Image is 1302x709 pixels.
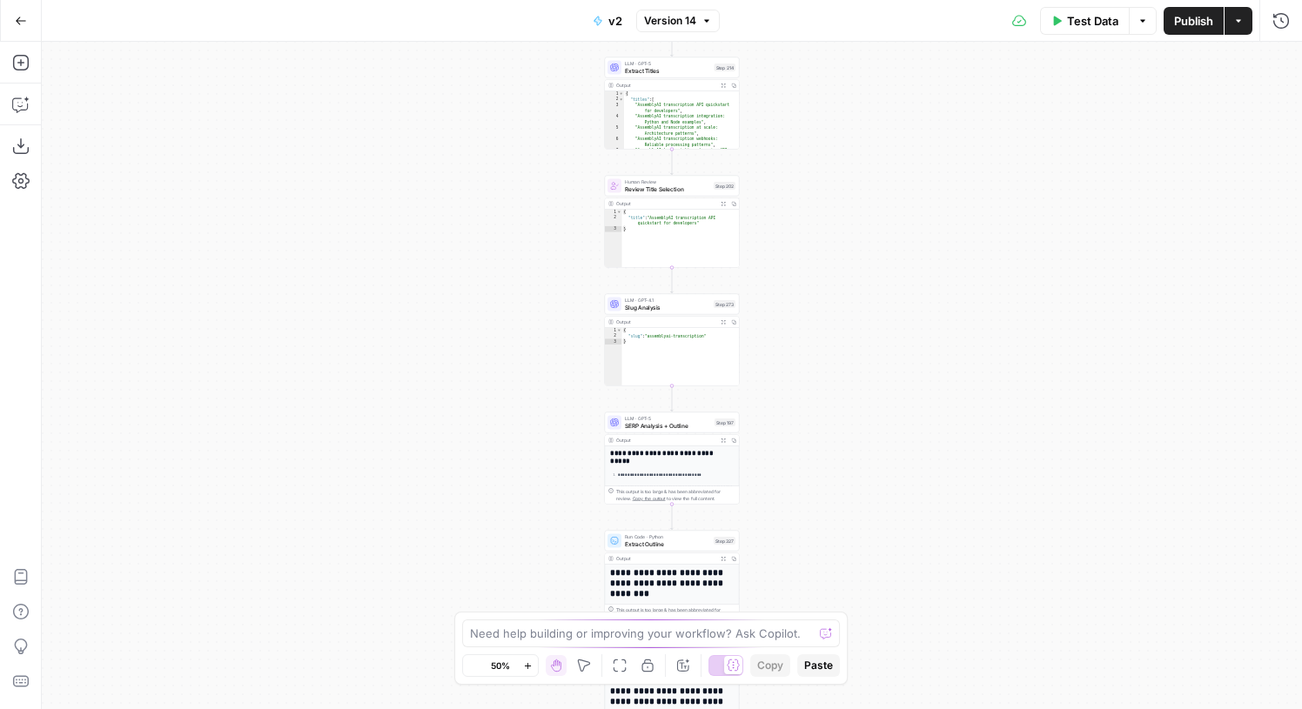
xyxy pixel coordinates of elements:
div: 7 [605,148,624,159]
g: Edge from step_214 to step_202 [671,150,674,175]
button: Copy [750,654,790,677]
button: v2 [582,7,633,35]
div: 3 [605,339,622,345]
span: LLM · GPT-4.1 [625,297,710,304]
div: 2 [605,97,624,103]
span: Copy the output [633,496,666,501]
div: Step 214 [715,64,736,71]
span: Extract Outline [625,539,710,548]
span: Toggle code folding, rows 2 through 28 [619,97,624,103]
div: 3 [605,226,622,232]
div: 6 [605,137,624,148]
div: This output is too large & has been abbreviated for review. to view the full content. [616,488,735,502]
g: Edge from step_202 to step_273 [671,268,674,293]
div: 5 [605,125,624,137]
div: 4 [605,114,624,125]
span: Extract Titles [625,66,711,75]
div: Output [616,318,715,325]
div: Step 273 [714,300,735,308]
button: Paste [797,654,840,677]
div: 3 [605,103,624,114]
span: LLM · GPT-5 [625,60,711,67]
span: Version 14 [644,13,696,29]
span: Copy [757,658,783,673]
div: Output [616,437,715,444]
g: Edge from step_273 to step_197 [671,386,674,411]
div: 1 [605,210,622,216]
div: 2 [605,333,622,339]
button: Test Data [1040,7,1129,35]
span: Run Code · Python [625,533,710,540]
span: Toggle code folding, rows 1 through 29 [619,91,624,97]
span: Human Review [625,178,710,185]
span: Review Title Selection [625,184,710,193]
div: LLM · GPT-5Extract TitlesStep 214Output{ "titles":[ "AssemblyAI transcription API quickstart for ... [605,57,740,150]
span: 50% [491,659,510,672]
span: LLM · GPT-5 [625,415,711,422]
span: SERP Analysis + Outline [625,421,711,430]
div: Output [616,82,715,89]
button: Publish [1164,7,1224,35]
g: Edge from step_197 to step_327 [671,505,674,530]
span: Paste [804,658,833,673]
g: Edge from step_198 to step_214 [671,31,674,57]
div: 1 [605,328,622,334]
div: Output [616,555,715,562]
div: Human ReviewReview Title SelectionStep 202Output{ "title":"AssemblyAI transcription API quickstar... [605,176,740,268]
div: 1 [605,91,624,97]
span: v2 [608,12,622,30]
div: Output [616,200,715,207]
button: Version 14 [636,10,720,32]
div: Step 197 [715,418,735,426]
span: Toggle code folding, rows 1 through 3 [617,328,622,334]
span: Test Data [1067,12,1118,30]
div: LLM · GPT-4.1Slug AnalysisStep 273Output{ "slug":"assemblyai-transcription"} [605,294,740,386]
div: Step 327 [714,537,735,545]
span: Toggle code folding, rows 1 through 3 [617,210,622,216]
span: Slug Analysis [625,303,710,311]
div: This output is too large & has been abbreviated for review. to view the full content. [616,606,735,620]
span: Publish [1174,12,1213,30]
div: 2 [605,215,622,226]
div: Step 202 [714,182,735,190]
